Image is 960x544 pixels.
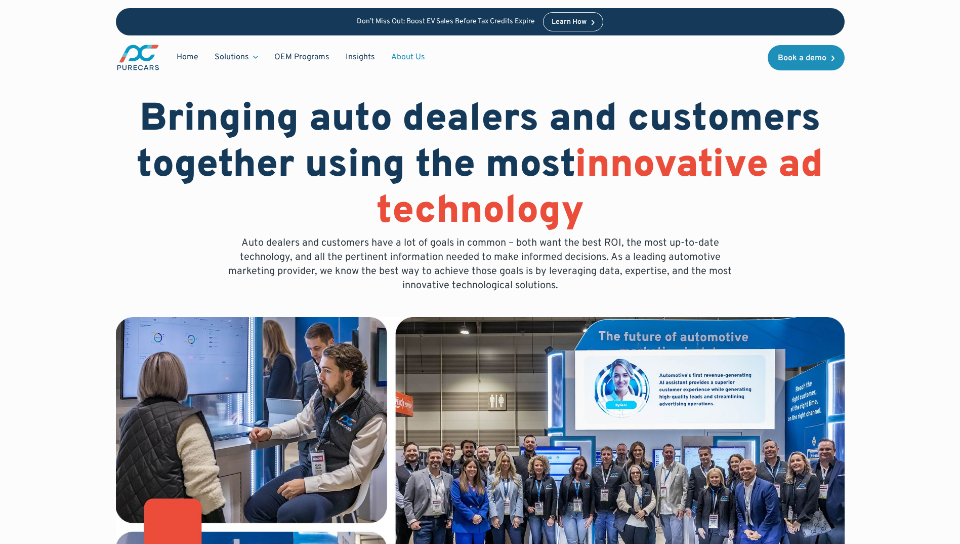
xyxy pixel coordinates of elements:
[377,142,824,237] span: innovative ad technology
[338,48,383,67] a: Insights
[768,45,845,70] a: Book a demo
[357,18,535,26] p: Don’t Miss Out: Boost EV Sales Before Tax Credits Expire
[206,48,266,67] div: Solutions
[543,12,603,31] a: Learn How
[778,54,826,62] div: Book a demo
[221,236,739,293] p: Auto dealers and customers have a lot of goals in common – both want the best ROI, the most up-to...
[215,52,249,63] div: Solutions
[383,48,433,67] a: About Us
[116,97,845,236] h1: Bringing auto dealers and customers together using the most
[116,44,160,71] img: purecars logo
[552,19,587,26] div: Learn How
[266,48,338,67] a: OEM Programs
[116,44,160,71] a: main
[169,48,206,67] a: Home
